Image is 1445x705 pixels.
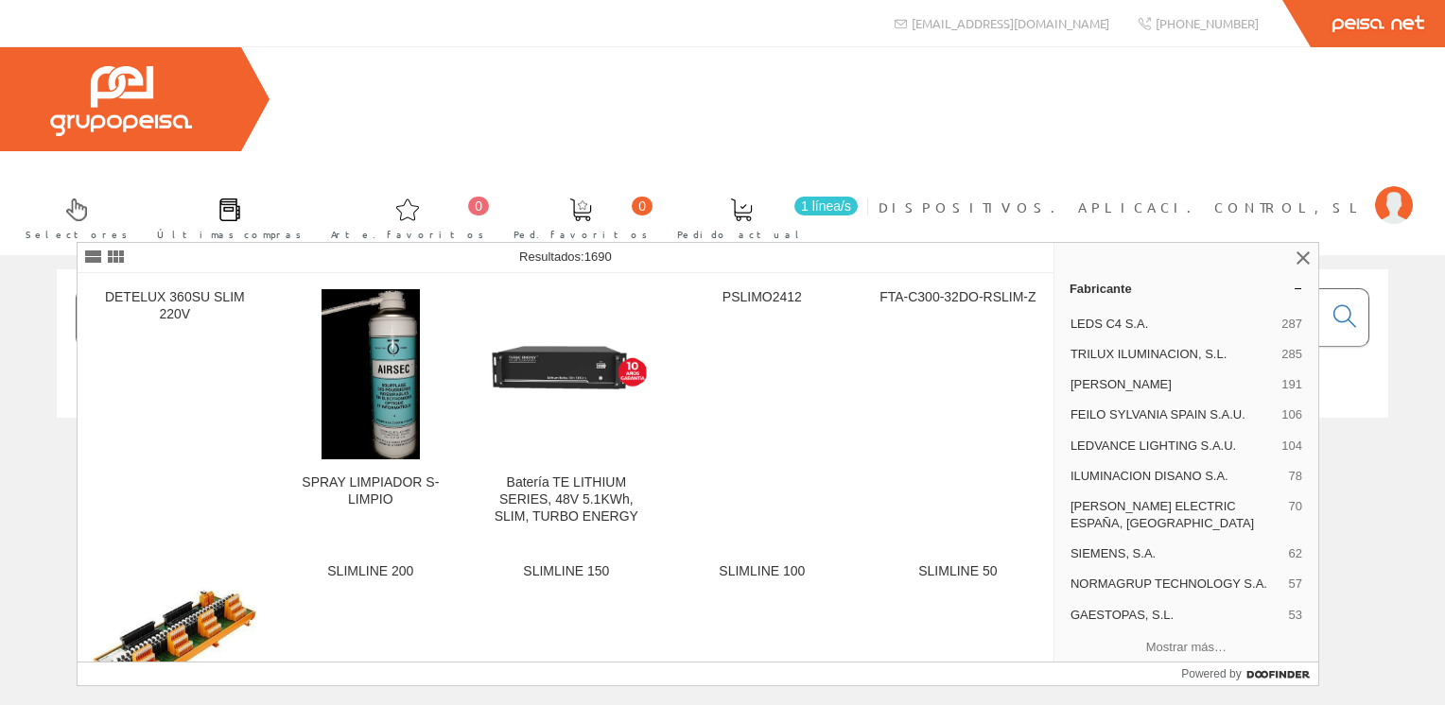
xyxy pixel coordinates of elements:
[484,474,649,525] div: Batería TE LITHIUM SERIES, 48V 5.1KWh, SLIM, TURBO ENERGY
[78,274,272,547] a: DETELUX 360SU SLIM 220V
[26,225,128,244] span: Selectores
[288,474,453,508] div: SPRAY LIMPIADOR S-LIMPIO
[1288,498,1301,532] span: 70
[1071,468,1281,485] span: ILUMINACION DISANO S.A.
[331,225,484,244] span: Arte. favoritos
[1071,346,1274,363] span: TRILUX ILUMINACION, S.L.
[794,197,858,215] span: 1 línea/s
[584,249,612,264] span: 1690
[1181,665,1241,682] span: Powered by
[879,198,1366,216] span: DISPOSITIVOS. APLICACI. CONTROL, SL
[484,563,649,580] div: SLIMLINE 150
[658,182,862,251] a: 1 línea/s Pedido actual
[1071,607,1281,624] span: GAESTOPAS, S.L.
[1071,576,1281,593] span: NORMAGRUP TECHNOLOGY S.A.
[665,274,860,547] a: PSLIMO2412
[1062,632,1311,663] button: Mostrar más…
[677,225,806,244] span: Pedido actual
[861,274,1055,547] a: FTA-C300-32DO-RSLIM-Z
[1281,406,1302,423] span: 106
[1156,15,1259,31] span: [PHONE_NUMBER]
[1281,346,1302,363] span: 285
[680,563,844,580] div: SLIMLINE 100
[632,197,653,215] span: 0
[138,182,311,251] a: Últimas compras
[484,344,649,404] img: Batería TE LITHIUM SERIES, 48V 5.1KWh, SLIM, TURBO ENERGY
[1071,438,1274,455] span: LEDVANCE LIGHTING S.A.U.
[1288,576,1301,593] span: 57
[514,225,648,244] span: Ped. favoritos
[1054,273,1318,303] a: Fabricante
[876,289,1040,306] div: FTA-C300-32DO-RSLIM-Z
[912,15,1109,31] span: [EMAIL_ADDRESS][DOMAIN_NAME]
[1181,662,1318,685] a: Powered by
[157,225,302,244] span: Últimas compras
[469,274,664,547] a: Batería TE LITHIUM SERIES, 48V 5.1KWh, SLIM, TURBO ENERGY Batería TE LITHIUM SERIES, 48V 5.1KWh, ...
[876,563,1040,580] div: SLIMLINE 50
[1281,316,1302,333] span: 287
[273,274,468,547] a: SPRAY LIMPIADOR S-LIMPIO SPRAY LIMPIADOR S-LIMPIO
[7,182,137,251] a: Selectores
[93,289,257,323] div: DETELUX 360SU SLIM 220V
[468,197,489,215] span: 0
[57,441,1388,457] div: © Grupo Peisa
[1071,406,1274,423] span: FEILO SYLVANIA SPAIN S.A.U.
[1071,545,1281,562] span: SIEMENS, S.A.
[1071,316,1274,333] span: LEDS C4 S.A.
[50,66,192,136] img: Grupo Peisa
[322,289,420,459] img: SPRAY LIMPIADOR S-LIMPIO
[1281,376,1302,393] span: 191
[1071,498,1281,532] span: [PERSON_NAME] ELECTRIC ESPAÑA, [GEOGRAPHIC_DATA]
[1288,607,1301,624] span: 53
[680,289,844,306] div: PSLIMO2412
[879,182,1413,200] a: DISPOSITIVOS. APLICACI. CONTROL, SL
[1288,468,1301,485] span: 78
[1071,376,1274,393] span: [PERSON_NAME]
[1281,438,1302,455] span: 104
[519,249,612,264] span: Resultados:
[1288,545,1301,562] span: 62
[288,563,453,580] div: SLIMLINE 200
